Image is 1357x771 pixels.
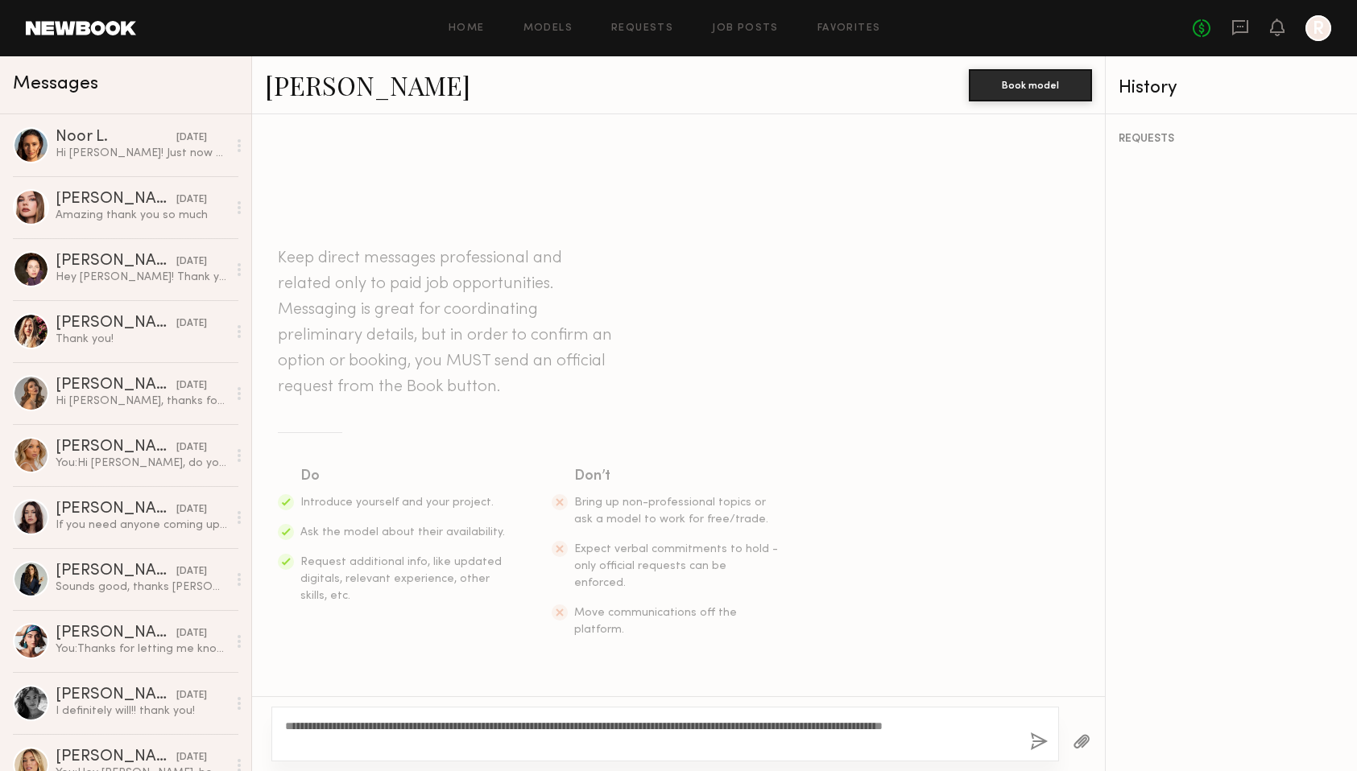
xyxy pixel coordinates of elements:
div: [PERSON_NAME] [56,254,176,270]
div: Noor L. [56,130,176,146]
div: [DATE] [176,130,207,146]
div: [PERSON_NAME] [56,625,176,641]
div: Don’t [574,465,780,488]
a: Job Posts [712,23,779,34]
div: Sounds good, thanks [PERSON_NAME]! See you at 11 [56,579,227,595]
div: History [1119,79,1344,97]
span: Expect verbal commitments to hold - only official requests can be enforced. [574,544,778,588]
div: [DATE] [176,564,207,579]
div: If you need anyone coming up I’m free these next few weeks! Any days really [56,517,227,533]
div: [DATE] [176,626,207,641]
div: [PERSON_NAME] [56,315,176,332]
div: [PERSON_NAME] [56,192,176,208]
div: [DATE] [176,192,207,208]
div: [PERSON_NAME] [56,687,176,703]
button: Book model [969,69,1092,101]
div: [PERSON_NAME] [56,749,176,765]
div: Thank you! [56,332,227,347]
div: [DATE] [176,378,207,394]
a: Requests [611,23,673,34]
div: REQUESTS [1119,134,1344,145]
span: Request additional info, like updated digitals, relevant experience, other skills, etc. [300,557,502,601]
a: Book model [969,77,1092,91]
div: [DATE] [176,688,207,703]
a: Favorites [817,23,881,34]
div: [PERSON_NAME] [56,439,176,456]
div: Hi [PERSON_NAME], thanks for reaching out! I’m available — could you please let me know what time... [56,394,227,409]
div: [DATE] [176,750,207,765]
span: Messages [13,75,98,93]
div: [PERSON_NAME] [56,563,176,579]
div: Hey [PERSON_NAME]! Thank you for reaching out, I’m interested! How long would the shoot be? And w... [56,270,227,285]
div: [DATE] [176,254,207,270]
div: Hi [PERSON_NAME]! Just now seeing this for some reason! Apologies for the delay. I’d love to work... [56,146,227,161]
div: Amazing thank you so much [56,208,227,223]
span: Introduce yourself and your project. [300,497,494,508]
div: Do [300,465,507,488]
div: [PERSON_NAME] [56,501,176,517]
a: R [1305,15,1331,41]
span: Bring up non-professional topics or ask a model to work for free/trade. [574,497,768,525]
div: You: Thanks for letting me know, will defintely contact you in the future. [56,641,227,657]
div: [DATE] [176,316,207,332]
div: [DATE] [176,440,207,456]
a: [PERSON_NAME] [265,68,470,102]
div: You: Hi [PERSON_NAME], do you have any 3 hour availability [DATE] or [DATE] for a indoor boutique... [56,456,227,471]
div: I definitely will!! thank you! [56,703,227,719]
div: [DATE] [176,502,207,517]
span: Ask the model about their availability. [300,527,505,538]
a: Home [449,23,485,34]
a: Models [523,23,573,34]
span: Move communications off the platform. [574,608,737,635]
div: [PERSON_NAME] [56,377,176,394]
header: Keep direct messages professional and related only to paid job opportunities. Messaging is great ... [278,245,616,400]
